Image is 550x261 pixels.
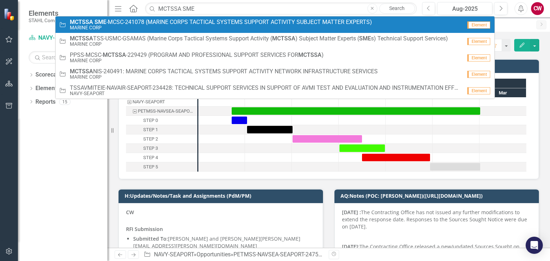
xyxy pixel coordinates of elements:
[293,135,362,143] div: Task: Start date: 2025-11-01 End date: 2025-12-16
[35,98,56,106] a: Reports
[59,99,71,105] div: 15
[138,107,195,116] div: PETMSS-NAVSEA-SEAPORT-247543: PROFESSIONAL ENGINEERING TECHNICAL AND MANAGEMENT SUPPORT SERVICES ...
[35,71,65,79] a: Scorecards
[430,163,480,171] div: Task: Start date: 2026-01-30 End date: 2026-03-01
[56,82,495,99] a: TSSAVMITEIE-NAVAIR-SEAPORT-234428: TECHNICAL SUPPORT SERVICES IN SUPPORT OF AVMI TEST AND EVALUAT...
[247,126,293,133] div: Task: Start date: 2025-10-02 End date: 2025-11-01
[467,54,490,61] span: Element
[339,144,385,152] div: Task: Start date: 2025-12-01 End date: 2025-12-31
[70,35,448,42] span: TSS-USMC-GSAMAS (Marine Corps Tactical Systems Support Activity ( ) Subject Matter Experts ( s) T...
[126,107,197,116] div: PETMSS-NAVSEA-SEAPORT-247543: PROFESSIONAL ENGINEERING TECHNICAL AND MANAGEMENT SUPPORT SERVICES ...
[379,4,415,14] a: Search
[126,144,197,153] div: STEP 3
[467,87,490,94] span: Element
[29,51,100,64] input: Search Below...
[126,153,197,162] div: STEP 4
[126,162,197,172] div: Task: Start date: 2026-01-30 End date: 2026-03-01
[437,2,492,15] button: Aug-2025
[342,242,531,259] p: The Contracting Office released a new/updated Sources Sought on [DATE]. Responses are due no late...
[531,2,544,15] button: CW
[126,97,197,107] div: NAVY-SEAPORT
[232,117,247,124] div: Task: Start date: 2025-09-22 End date: 2025-10-02
[440,5,490,13] div: Aug-2025
[342,209,531,232] p: The Contracting Office has not issued any further modifications to extend the response date. Resp...
[29,18,69,23] small: STAHL Companies
[341,193,535,198] h3: AQ:Notes (POC: [PERSON_NAME])([URL][DOMAIN_NAME])
[272,35,295,42] strong: MCTSSA
[133,235,168,242] strong: Submitted To:
[126,134,197,144] div: Task: Start date: 2025-11-01 End date: 2025-12-16
[126,125,197,134] div: Task: Start date: 2025-10-02 End date: 2025-11-01
[70,68,378,75] span: NIS-240491: MARINE CORPS TACTICAL SYSTEMS SUPPORT ACTIVITY NETWORK INFRASTRUCTURE SERVICES
[362,154,430,161] div: Task: Start date: 2025-12-16 End date: 2026-01-30
[56,33,495,49] a: TSS-USMC-GSAMAS (Marine Corps Tactical Systems Support Activity (MCTSSA) Subject Matter Experts (...
[143,116,158,125] div: STEP 0
[70,74,378,80] small: MARINE CORP
[342,209,361,216] strong: [DATE] :
[70,91,462,96] small: NAVY-SEAPORT
[126,97,197,107] div: Task: NAVY-SEAPORT Start date: 2025-09-22 End date: 2025-09-23
[103,51,126,58] strong: MCTSSA
[342,243,360,250] strong: [DATE]:
[467,38,490,45] span: Element
[467,71,490,78] span: Element
[154,251,194,258] a: NAVY-SEAPORT
[126,153,197,162] div: Task: Start date: 2025-12-16 End date: 2026-01-30
[143,144,158,153] div: STEP 3
[126,162,197,172] div: STEP 5
[70,52,324,58] span: PPSS-MCSC- -229429 (PROGRAM AND PROFESSIONAL SUPPORT SERVICES FOR )
[126,226,163,232] strong: RFI Submission
[4,8,16,20] img: ClearPoint Strategy
[126,116,197,125] div: STEP 0
[125,193,319,198] h3: H:Updates/Notes/Task and Assignments (PdM/PM)
[29,34,100,42] a: NAVY-SEAPORT
[479,88,526,98] div: Mar
[126,134,197,144] div: STEP 2
[133,235,300,249] a: [PERSON_NAME][EMAIL_ADDRESS][PERSON_NAME][DOMAIN_NAME]
[144,251,323,259] div: » »
[133,235,315,257] p: [PERSON_NAME] and [PERSON_NAME]
[132,97,165,107] div: NAVY-SEAPORT
[56,66,495,82] a: NIS-240491: MARINE CORPS TACTICAL SYSTEMS SUPPORT ACTIVITY NETWORK INFRASTRUCTURE SERVICESMARINE ...
[126,209,134,216] strong: CW
[35,84,59,93] a: Elements
[70,58,324,63] small: MARINE CORP
[467,21,490,29] span: Element
[143,162,158,172] div: STEP 5
[126,144,197,153] div: Task: Start date: 2025-12-01 End date: 2025-12-31
[56,49,495,66] a: PPSS-MCSC-MCTSSA-229429 (PROGRAM AND PROFESSIONAL SUPPORT SERVICES FORMCTSSA)MARINE CORPElement
[126,125,197,134] div: STEP 1
[70,19,372,25] span: -MCSC-241078 (MARINE CORPS TACTICAL SYSTEMS SUPPORT ACTIVITY SUBJECT MATTER EXPERTS)
[70,85,462,91] span: TSSAVMITEIE-NAVAIR-SEAPORT-234428: TECHNICAL SUPPORT SERVICES IN SUPPORT OF AVMI TEST AND EVALUAT...
[143,134,158,144] div: STEP 2
[70,25,372,30] small: MARINE CORP
[232,107,480,115] div: Task: Start date: 2025-09-22 End date: 2026-03-01
[126,116,197,125] div: Task: Start date: 2025-09-22 End date: 2025-10-02
[126,107,197,116] div: Task: Start date: 2025-09-22 End date: 2026-03-01
[143,125,158,134] div: STEP 1
[29,9,69,18] span: Elements
[70,41,448,47] small: MARINE CORP
[143,153,158,162] div: STEP 4
[197,251,231,258] a: Opportunities
[145,3,416,15] input: Search ClearPoint...
[56,16,495,33] a: -MCSC-241078 (MARINE CORPS TACTICAL SYSTEMS SUPPORT ACTIVITY SUBJECT MATTER EXPERTS)MARINE CORPEl...
[526,237,543,254] div: Open Intercom Messenger
[298,51,322,58] strong: MCTSSA
[359,35,371,42] strong: SME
